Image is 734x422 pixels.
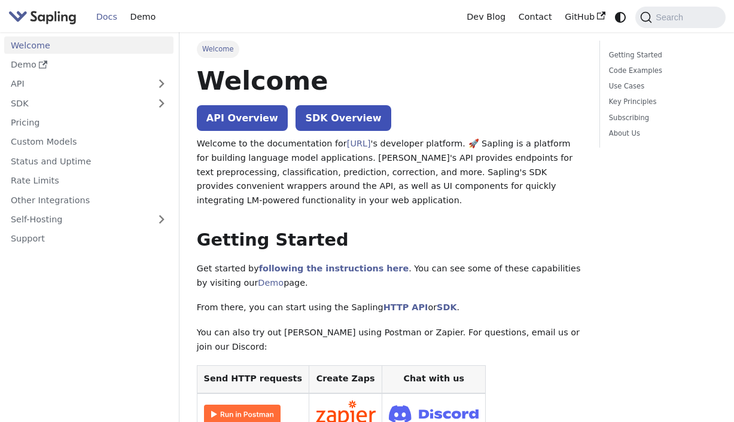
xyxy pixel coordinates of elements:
a: About Us [609,128,712,139]
a: API Overview [197,105,288,131]
span: Welcome [197,41,239,57]
span: Search [652,13,690,22]
p: Welcome to the documentation for 's developer platform. 🚀 Sapling is a platform for building lang... [197,137,583,208]
th: Create Zaps [309,365,382,393]
a: HTTP API [383,302,428,312]
a: Subscribing [609,112,712,124]
button: Expand sidebar category 'SDK' [150,94,173,112]
a: Getting Started [609,50,712,61]
a: Self-Hosting [4,211,173,228]
a: SDK Overview [296,105,391,131]
nav: Breadcrumbs [197,41,583,57]
a: Rate Limits [4,172,173,189]
a: API [4,75,150,93]
p: You can also try out [PERSON_NAME] using Postman or Zapier. For questions, email us or join our D... [197,326,583,354]
a: Status and Uptime [4,152,173,170]
button: Switch between dark and light mode (currently system mode) [612,8,629,26]
a: SDK [4,94,150,112]
th: Send HTTP requests [197,365,309,393]
a: Sapling.aiSapling.ai [8,8,81,26]
a: Demo [258,278,284,288]
a: SDK [437,302,456,312]
a: Key Principles [609,96,712,108]
button: Search (Command+K) [635,7,725,28]
a: Demo [124,8,162,26]
th: Chat with us [382,365,486,393]
a: Pricing [4,114,173,132]
a: [URL] [347,139,371,148]
a: Demo [4,56,173,74]
a: Contact [512,8,559,26]
a: Dev Blog [460,8,511,26]
a: Docs [90,8,124,26]
a: Support [4,230,173,247]
button: Expand sidebar category 'API' [150,75,173,93]
a: following the instructions here [259,264,409,273]
a: Use Cases [609,81,712,92]
img: Sapling.ai [8,8,77,26]
h2: Getting Started [197,230,583,251]
a: Other Integrations [4,191,173,209]
h1: Welcome [197,65,583,97]
a: GitHub [558,8,611,26]
a: Custom Models [4,133,173,151]
a: Code Examples [609,65,712,77]
p: From there, you can start using the Sapling or . [197,301,583,315]
p: Get started by . You can see some of these capabilities by visiting our page. [197,262,583,290]
a: Welcome [4,36,173,54]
